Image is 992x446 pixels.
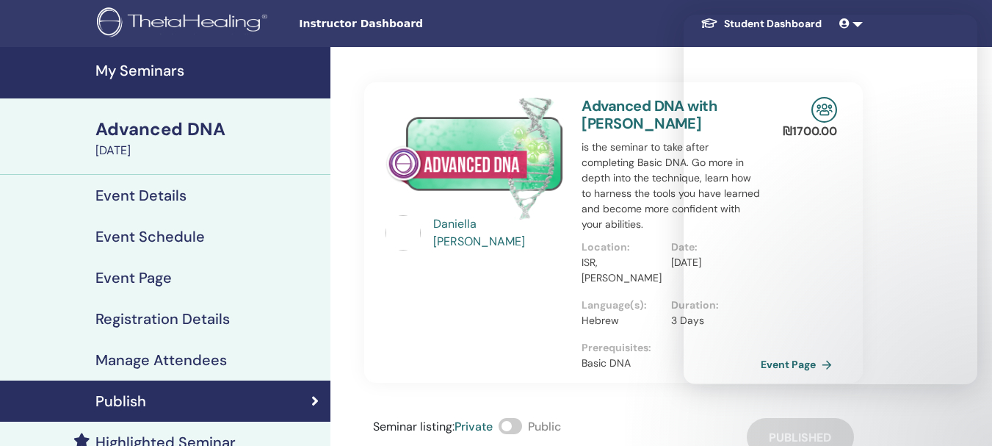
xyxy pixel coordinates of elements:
h4: Manage Attendees [95,351,227,369]
span: Public [528,419,561,434]
span: Private [455,419,493,434]
p: Location : [582,240,662,255]
span: Seminar listing : [373,419,455,434]
span: Instructor Dashboard [299,16,519,32]
h4: Event Details [95,187,187,204]
h4: Event Page [95,269,172,287]
h4: Publish [95,392,146,410]
p: Prerequisites : [582,340,760,356]
p: Basic DNA [582,356,760,371]
p: 3 Days [671,313,752,328]
p: Language(s) : [582,298,662,313]
img: logo.png [97,7,272,40]
p: Date : [671,240,752,255]
p: ISR, [PERSON_NAME] [582,255,662,286]
p: [DATE] [671,255,752,270]
a: Advanced DNA[DATE] [87,117,330,159]
p: Hebrew [582,313,662,328]
div: Advanced DNA [95,117,322,142]
h4: My Seminars [95,62,322,79]
div: [DATE] [95,142,322,159]
a: Daniella [PERSON_NAME] [433,215,567,251]
p: is the seminar to take after completing Basic DNA. Go more in depth into the technique, learn how... [582,140,760,232]
iframe: Intercom live chat [942,396,977,431]
p: Duration : [671,298,752,313]
a: Advanced DNA with [PERSON_NAME] [582,96,717,133]
img: Advanced DNA [385,97,564,220]
iframe: Intercom live chat [684,15,977,384]
h4: Event Schedule [95,228,205,245]
a: Student Dashboard [689,10,833,37]
h4: Registration Details [95,310,230,328]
